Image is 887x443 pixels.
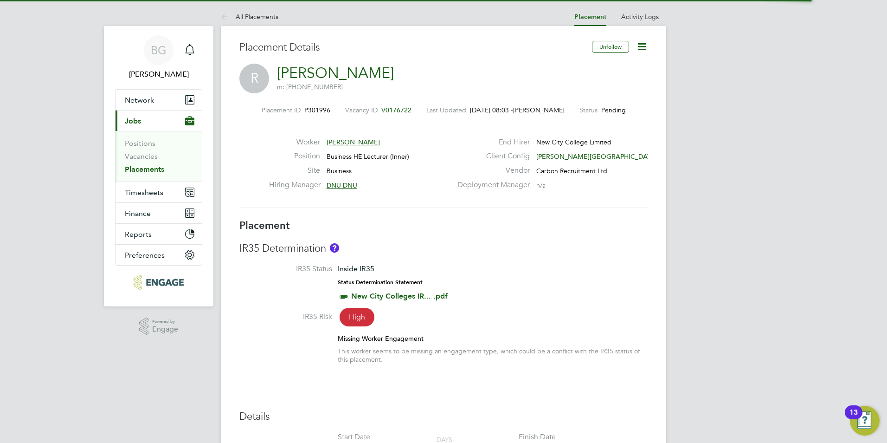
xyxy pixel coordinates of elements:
strong: Status Determination Statement [338,279,423,286]
a: Go to home page [115,275,202,290]
a: Placements [125,165,164,174]
label: Placement ID [262,106,301,114]
span: Inside IR35 [338,264,374,273]
div: Missing Worker Engagement [338,334,648,343]
span: V0176722 [381,106,411,114]
span: DNU DNU [327,181,357,189]
a: All Placements [221,13,278,21]
label: End Hirer [452,137,530,147]
label: Last Updated [426,106,466,114]
span: Pending [601,106,626,114]
div: Finish Date [519,432,556,442]
a: [PERSON_NAME] [277,64,394,82]
span: [PERSON_NAME] [327,138,380,146]
button: Open Resource Center, 13 new notifications [850,406,880,436]
h3: Details [239,410,648,423]
label: Site [269,166,320,176]
a: Activity Logs [621,13,659,21]
span: Powered by [152,318,178,326]
label: Position [269,151,320,161]
label: Status [579,106,598,114]
label: IR35 Status [239,264,332,274]
div: Start Date [338,432,370,442]
a: Vacancies [125,152,158,161]
span: Engage [152,326,178,333]
a: Placement [574,13,606,21]
span: New City College Limited [536,138,611,146]
span: Timesheets [125,188,163,197]
span: BG [151,44,167,56]
button: Preferences [116,245,202,265]
div: Jobs [116,131,202,182]
span: R [239,64,269,93]
button: Unfollow [592,41,629,53]
button: Network [116,90,202,110]
span: [DATE] 08:03 - [470,106,513,114]
a: Positions [125,139,155,148]
div: This worker seems to be missing an engagement type, which could be a conflict with the IR35 statu... [338,347,648,364]
span: High [340,308,374,326]
label: Vacancy ID [345,106,378,114]
button: Timesheets [116,182,202,202]
span: Carbon Recruitment Ltd [536,167,607,175]
button: Finance [116,203,202,223]
span: Network [125,96,154,104]
label: Client Config [452,151,530,161]
span: P301996 [304,106,330,114]
label: Deployment Manager [452,180,530,190]
span: m: [PHONE_NUMBER] [277,83,343,91]
span: Business [327,167,352,175]
span: Becky Green [115,69,202,80]
span: Jobs [125,117,141,125]
h3: IR35 Determination [239,242,648,255]
img: carbonrecruitment-logo-retina.png [134,275,183,290]
label: Hiring Manager [269,180,320,190]
button: About IR35 [330,243,339,253]
span: n/a [536,181,546,189]
span: Preferences [125,251,165,260]
span: [PERSON_NAME][GEOGRAPHIC_DATA] [536,152,656,161]
span: Finance [125,209,151,218]
h3: Placement Details [239,41,585,54]
button: Reports [116,224,202,244]
button: Jobs [116,111,202,131]
b: Placement [239,219,290,232]
span: [PERSON_NAME] [513,106,565,114]
span: Reports [125,230,152,239]
label: IR35 Risk [239,312,332,322]
label: Worker [269,137,320,147]
nav: Main navigation [104,26,213,306]
div: 13 [849,412,858,424]
a: Powered byEngage [139,318,179,335]
label: Vendor [452,166,530,176]
a: New City Colleges IR... .pdf [351,292,448,300]
a: BG[PERSON_NAME] [115,35,202,80]
span: Business HE Lecturer (Inner) [327,152,409,161]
